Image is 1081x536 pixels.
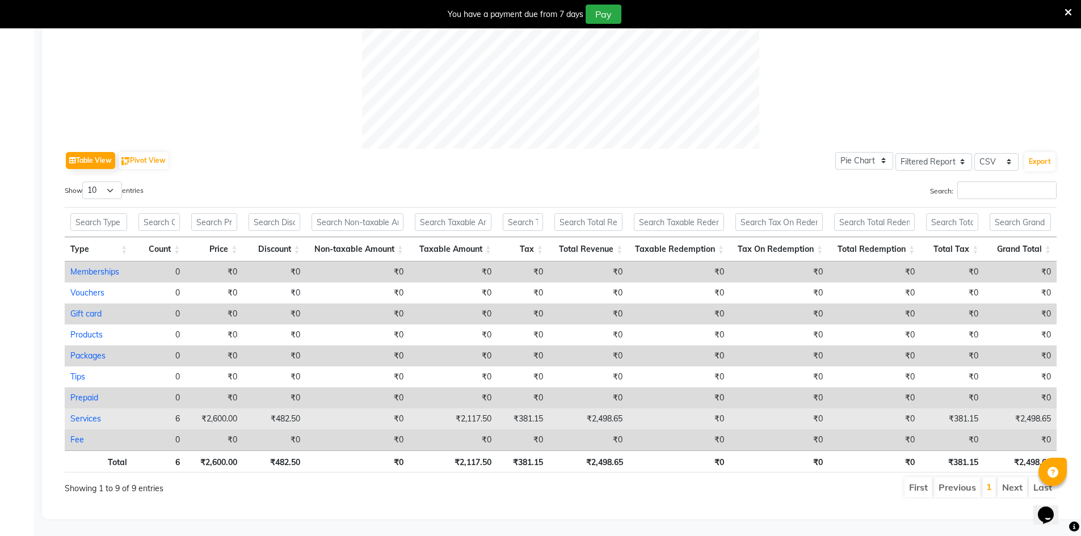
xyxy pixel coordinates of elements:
td: ₹0 [628,387,730,408]
a: Tips [70,372,85,382]
td: ₹0 [628,261,730,282]
td: ₹0 [549,303,629,324]
td: ₹0 [243,366,305,387]
td: ₹0 [306,366,409,387]
input: Search Total Redemption [834,213,915,231]
td: ₹0 [306,345,409,366]
td: ₹0 [828,345,920,366]
td: ₹0 [497,261,549,282]
td: ₹0 [549,282,629,303]
input: Search Type [70,213,127,231]
input: Search Discount [249,213,300,231]
td: 0 [133,387,186,408]
a: Vouchers [70,288,104,298]
label: Show entries [65,182,144,199]
td: ₹0 [628,345,730,366]
td: ₹381.15 [497,408,549,429]
td: ₹0 [409,429,497,450]
td: ₹2,498.65 [549,408,629,429]
label: Search: [930,182,1057,199]
td: ₹0 [549,261,629,282]
td: ₹0 [497,282,549,303]
td: ₹0 [243,387,305,408]
td: ₹0 [306,387,409,408]
td: ₹0 [306,303,409,324]
td: ₹0 [730,408,828,429]
input: Search Total Tax [926,213,978,231]
td: ₹0 [730,282,828,303]
td: ₹0 [730,366,828,387]
input: Search: [957,182,1057,199]
td: ₹0 [984,282,1057,303]
td: ₹0 [306,429,409,450]
td: ₹0 [306,324,409,345]
th: ₹2,498.65 [549,450,629,472]
a: Fee [70,434,84,445]
td: ₹0 [409,261,497,282]
a: Memberships [70,267,119,277]
th: Price: activate to sort column ascending [186,237,243,261]
td: ₹0 [497,345,549,366]
td: ₹0 [920,324,984,345]
td: ₹0 [920,345,984,366]
td: ₹0 [549,324,629,345]
td: ₹0 [984,324,1057,345]
td: ₹0 [828,282,920,303]
td: ₹0 [243,261,305,282]
th: Total Tax: activate to sort column ascending [920,237,984,261]
td: ₹0 [628,429,730,450]
td: 0 [133,282,186,303]
input: Search Grand Total [990,213,1051,231]
td: ₹0 [828,366,920,387]
td: ₹0 [186,324,243,345]
td: 0 [133,429,186,450]
td: 0 [133,324,186,345]
th: ₹0 [306,450,409,472]
td: ₹0 [828,387,920,408]
td: ₹0 [306,261,409,282]
input: Search Count [138,213,180,231]
td: ₹0 [243,282,305,303]
td: ₹0 [243,429,305,450]
button: Pivot View [119,152,169,169]
td: ₹0 [306,282,409,303]
td: 0 [133,303,186,324]
td: ₹0 [186,261,243,282]
input: Search Tax On Redemption [735,213,823,231]
td: ₹0 [306,408,409,429]
td: ₹2,600.00 [186,408,243,429]
th: Count: activate to sort column ascending [133,237,186,261]
th: Non-taxable Amount: activate to sort column ascending [306,237,409,261]
td: ₹0 [730,387,828,408]
td: ₹0 [186,387,243,408]
td: ₹0 [497,429,549,450]
td: ₹0 [730,429,828,450]
td: ₹0 [409,387,497,408]
td: ₹0 [730,261,828,282]
th: ₹0 [828,450,920,472]
a: Packages [70,351,106,361]
td: ₹0 [186,345,243,366]
td: ₹0 [186,366,243,387]
td: ₹0 [828,261,920,282]
button: Export [1024,152,1055,171]
input: Search Taxable Amount [415,213,491,231]
a: Prepaid [70,392,98,403]
button: Table View [66,152,115,169]
td: ₹0 [628,324,730,345]
td: ₹0 [409,282,497,303]
select: Showentries [82,182,122,199]
th: Total Revenue: activate to sort column ascending [549,237,629,261]
td: ₹0 [186,282,243,303]
td: ₹0 [828,324,920,345]
td: ₹0 [243,345,305,366]
td: ₹0 [243,303,305,324]
th: Taxable Amount: activate to sort column ascending [409,237,497,261]
td: ₹0 [920,387,984,408]
td: ₹0 [984,387,1057,408]
a: 1 [986,481,992,492]
th: ₹482.50 [243,450,305,472]
td: ₹0 [243,324,305,345]
td: ₹0 [920,282,984,303]
td: ₹0 [549,429,629,450]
